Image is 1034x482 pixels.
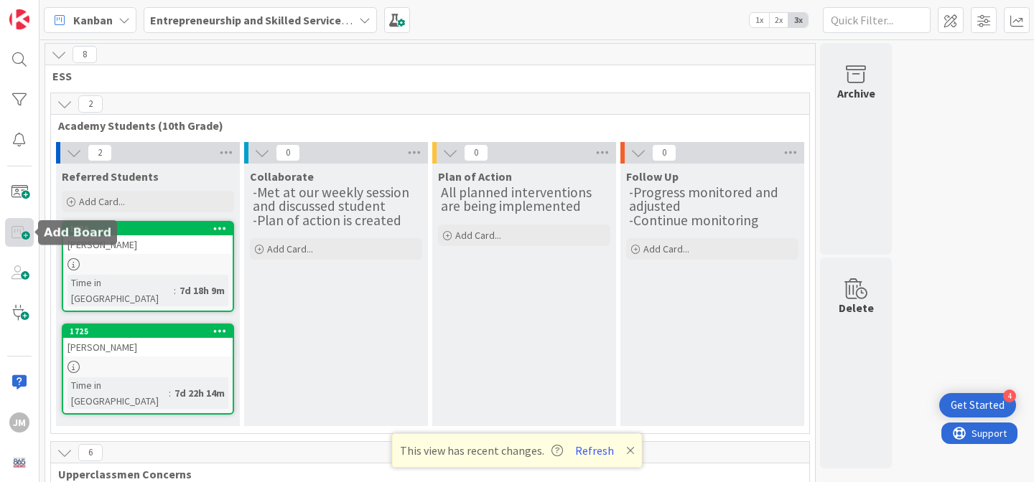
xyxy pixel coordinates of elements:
[67,275,174,306] div: Time in [GEOGRAPHIC_DATA]
[951,398,1005,412] div: Get Started
[78,444,103,461] span: 6
[169,385,171,401] span: :
[63,338,233,356] div: [PERSON_NAME]
[44,226,111,240] h5: Add Board
[62,169,159,184] span: Referred Students
[652,144,676,161] span: 0
[63,325,233,338] div: 1725
[150,13,501,27] b: Entrepreneurship and Skilled Services Interventions - [DATE]-[DATE]
[276,144,300,161] span: 0
[769,13,788,27] span: 2x
[629,212,758,229] span: -Continue monitoring
[176,283,228,298] div: 7d 18h 9m
[63,222,233,254] div: 1729[PERSON_NAME]
[70,224,233,234] div: 1729
[1003,389,1016,402] div: 4
[464,144,488,161] span: 0
[63,222,233,235] div: 1729
[63,325,233,356] div: 1725[PERSON_NAME]
[9,453,29,473] img: avatar
[643,242,689,255] span: Add Card...
[88,144,112,161] span: 2
[788,13,808,27] span: 3x
[455,229,501,242] span: Add Card...
[62,221,234,312] a: 1729[PERSON_NAME]Time in [GEOGRAPHIC_DATA]:7d 18h 9m
[30,2,65,19] span: Support
[58,467,791,481] span: Upperclassmen Concerns
[174,283,176,298] span: :
[73,11,113,29] span: Kanban
[63,235,233,254] div: [PERSON_NAME]
[9,9,29,29] img: Visit kanbanzone.com
[837,85,875,102] div: Archive
[626,169,679,184] span: Follow Up
[629,184,781,214] span: -Progress monitored and adjusted
[750,13,769,27] span: 1x
[250,169,314,184] span: Collaborate
[400,442,563,459] span: This view has recent changes.
[58,118,791,133] span: Academy Students (10th Grade)
[267,242,313,255] span: Add Card...
[67,377,169,409] div: Time in [GEOGRAPHIC_DATA]
[70,326,233,336] div: 1725
[171,385,228,401] div: 7d 22h 14m
[79,195,125,208] span: Add Card...
[253,212,401,229] span: -Plan of action is created
[570,441,619,460] button: Refresh
[253,184,412,214] span: -Met at our weekly session and discussed student
[939,393,1016,417] div: Open Get Started checklist, remaining modules: 4
[438,169,512,184] span: Plan of Action
[9,412,29,433] div: JM
[73,46,97,63] span: 8
[62,323,234,415] a: 1725[PERSON_NAME]Time in [GEOGRAPHIC_DATA]:7d 22h 14m
[823,7,931,33] input: Quick Filter...
[839,299,874,316] div: Delete
[52,69,797,83] span: ESS
[78,95,103,113] span: 2
[441,184,595,214] span: All planned interventions are being implemented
